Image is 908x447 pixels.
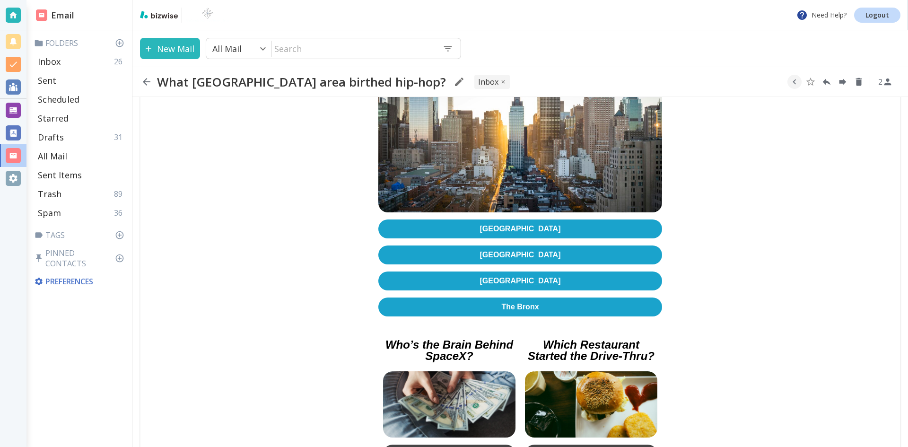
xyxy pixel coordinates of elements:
button: Delete [852,75,866,89]
p: Folders [34,38,128,48]
a: Logout [854,8,900,23]
p: All Mail [38,150,67,162]
p: All Mail [212,43,242,54]
div: Inbox26 [34,52,128,71]
div: All Mail [34,147,128,166]
p: Drafts [38,131,64,143]
p: Starred [38,113,69,124]
p: Trash [38,188,61,200]
p: 89 [114,189,126,199]
h2: Email [36,9,74,22]
div: Drafts31 [34,128,128,147]
div: Trash89 [34,184,128,203]
button: See Participants [874,70,897,93]
div: Sent [34,71,128,90]
p: Tags [34,230,128,240]
img: bizwise [140,11,178,18]
p: Pinned Contacts [34,248,128,269]
div: Preferences [32,272,128,290]
p: Sent Items [38,169,82,181]
p: Need Help? [796,9,847,21]
div: Starred [34,109,128,128]
div: Scheduled [34,90,128,109]
p: Scheduled [38,94,79,105]
p: Spam [38,207,61,219]
div: Spam36 [34,203,128,222]
p: Sent [38,75,56,86]
p: INBOX [478,77,498,87]
p: Inbox [38,56,61,67]
p: 36 [114,208,126,218]
button: Forward [836,75,850,89]
button: New Mail [140,38,200,59]
p: 31 [114,132,126,142]
h2: What [GEOGRAPHIC_DATA] area birthed hip-hop? [157,74,446,89]
p: 2 [878,77,882,87]
img: BioTech International [186,8,229,23]
p: Logout [865,12,889,18]
div: Sent Items [34,166,128,184]
p: Preferences [34,276,126,287]
img: DashboardSidebarEmail.svg [36,9,47,21]
p: 26 [114,56,126,67]
button: Reply [820,75,834,89]
input: Search [272,39,435,58]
